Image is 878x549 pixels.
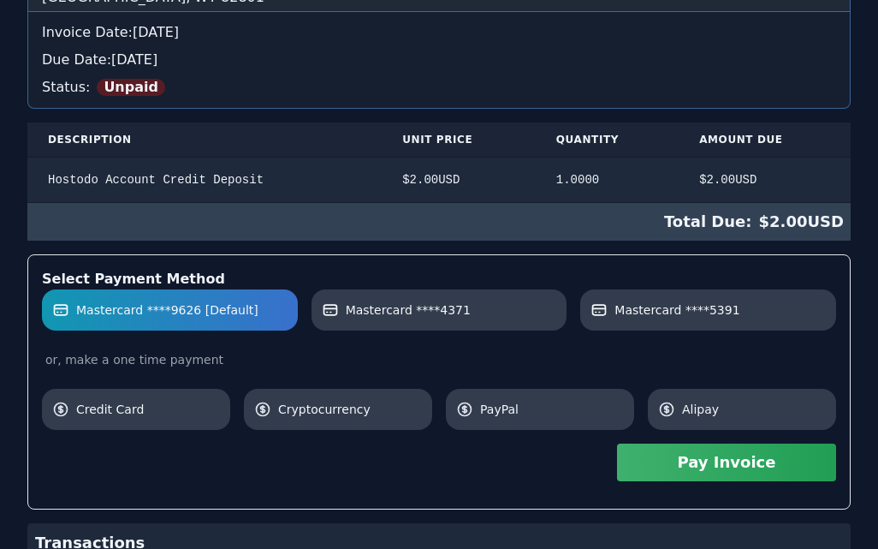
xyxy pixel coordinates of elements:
[402,171,515,188] div: $ 2.00 USD
[76,401,220,418] span: Credit Card
[42,351,836,368] div: or, make a one time payment
[27,203,851,241] div: $ 2.00 USD
[48,171,361,188] div: Hostodo Account Credit Deposit
[42,22,836,43] div: Invoice Date: [DATE]
[536,122,679,158] th: Quantity
[27,122,382,158] th: Description
[42,70,836,98] div: Status:
[556,171,658,188] div: 1.0000
[682,401,826,418] span: Alipay
[278,401,422,418] span: Cryptocurrency
[97,79,165,96] span: Unpaid
[664,210,759,234] span: Total Due:
[382,122,536,158] th: Unit Price
[42,269,836,289] div: Select Payment Method
[76,301,258,319] span: Mastercard ****9626 [Default]
[699,171,830,188] div: $ 2.00 USD
[480,401,624,418] span: PayPal
[679,122,851,158] th: Amount Due
[617,444,836,481] button: Pay Invoice
[42,50,836,70] div: Due Date: [DATE]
